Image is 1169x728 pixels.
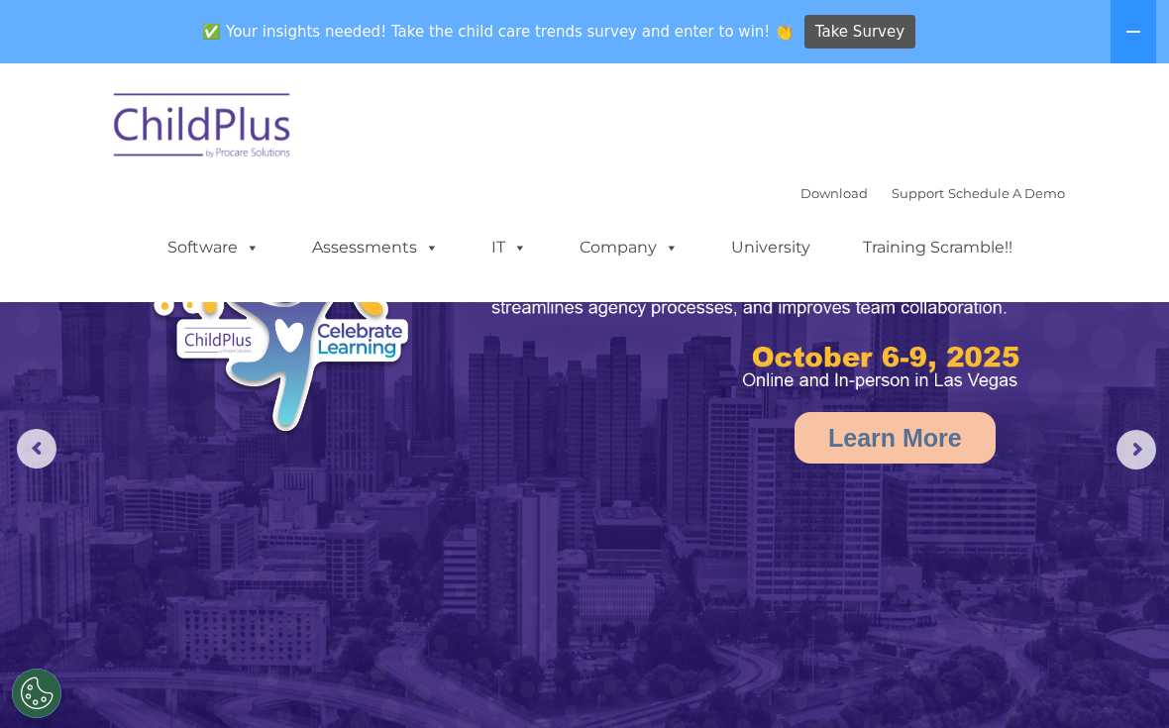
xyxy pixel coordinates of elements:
[800,185,868,201] a: Download
[148,228,279,267] a: Software
[892,185,944,201] a: Support
[843,228,1032,267] a: Training Scramble!!
[560,228,698,267] a: Company
[795,412,996,464] a: Learn More
[292,228,459,267] a: Assessments
[195,13,801,52] span: ✅ Your insights needed! Take the child care trends survey and enter to win! 👏
[12,669,61,718] button: Cookies Settings
[472,228,547,267] a: IT
[948,185,1065,201] a: Schedule A Demo
[815,15,904,50] span: Take Survey
[711,228,830,267] a: University
[804,15,916,50] a: Take Survey
[800,185,1065,201] font: |
[104,79,302,178] img: ChildPlus by Procare Solutions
